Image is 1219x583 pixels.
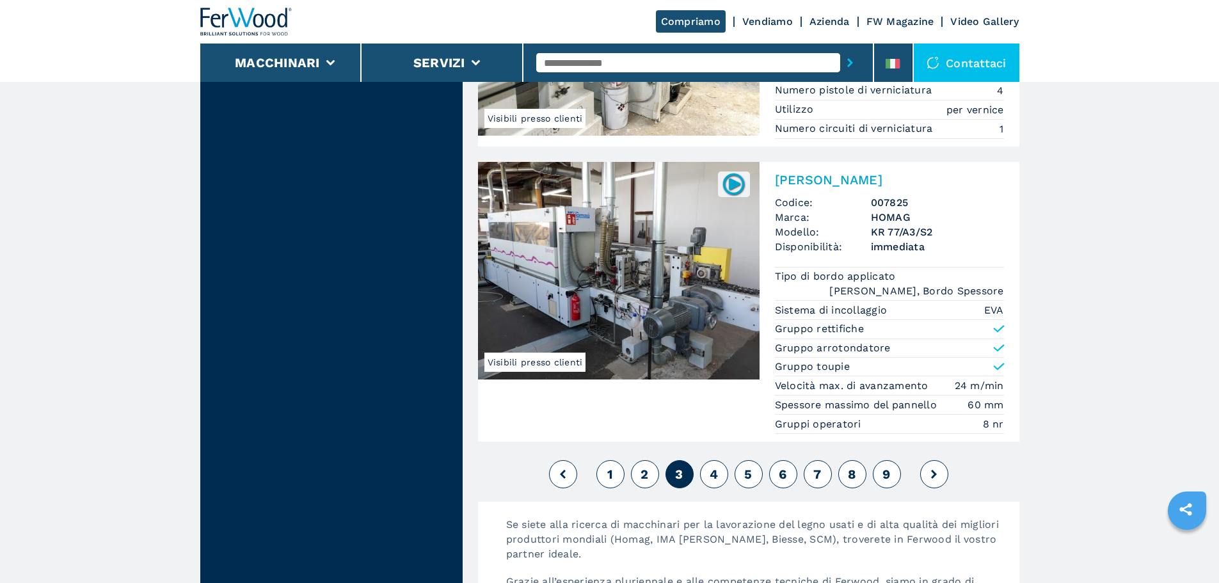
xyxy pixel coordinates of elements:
button: submit-button [840,48,860,77]
button: 3 [665,460,694,488]
span: Visibili presso clienti [484,353,586,372]
span: 7 [813,467,821,482]
span: 6 [779,467,786,482]
button: Servizi [413,55,465,70]
button: 4 [700,460,728,488]
span: 2 [641,467,648,482]
em: EVA [984,303,1004,317]
a: Vendiamo [742,15,793,28]
button: 9 [873,460,901,488]
span: 8 [848,467,856,482]
p: Sistema di incollaggio [775,303,891,317]
img: 007825 [721,172,746,196]
p: Gruppo rettifiche [775,322,864,336]
em: 24 m/min [955,378,1004,393]
h2: [PERSON_NAME] [775,172,1004,188]
button: 2 [631,460,659,488]
button: 6 [769,460,797,488]
span: 9 [882,467,890,482]
span: Visibili presso clienti [484,109,586,128]
h3: HOMAG [871,210,1004,225]
button: Macchinari [235,55,320,70]
em: [PERSON_NAME], Bordo Spessore [829,284,1003,298]
span: 4 [710,467,718,482]
p: Numero pistole di verniciatura [775,83,936,97]
a: Bordatrice Singola HOMAG KR 77/A3/S2Visibili presso clienti007825[PERSON_NAME]Codice:007825Marca:... [478,162,1019,442]
a: Video Gallery [950,15,1019,28]
p: Gruppo toupie [775,360,850,374]
h3: 007825 [871,195,1004,210]
button: 5 [735,460,763,488]
em: 1 [1000,122,1003,136]
a: sharethis [1170,493,1202,525]
span: Modello: [775,225,871,239]
span: Disponibilità: [775,239,871,254]
a: FW Magazine [866,15,934,28]
div: Contattaci [914,44,1019,82]
iframe: Chat [1165,525,1209,573]
p: Utilizzo [775,102,817,116]
span: 1 [607,467,613,482]
em: 60 mm [968,397,1003,412]
p: Se siete alla ricerca di macchinari per la lavorazione del legno usati e di alta qualità dei migl... [493,517,1019,574]
img: Contattaci [927,56,939,69]
span: 3 [675,467,683,482]
p: Gruppo arrotondatore [775,341,891,355]
em: 4 [997,83,1003,98]
span: 5 [744,467,752,482]
p: Spessore massimo del pannello [775,398,941,412]
img: Ferwood [200,8,292,36]
span: Codice: [775,195,871,210]
span: immediata [871,239,1004,254]
p: Gruppi operatori [775,417,864,431]
p: Numero circuiti di verniciatura [775,122,936,136]
img: Bordatrice Singola HOMAG KR 77/A3/S2 [478,162,760,379]
button: 7 [804,460,832,488]
p: Tipo di bordo applicato [775,269,899,284]
span: Marca: [775,210,871,225]
em: 8 nr [983,417,1004,431]
em: per vernice [946,102,1004,117]
a: Azienda [809,15,850,28]
a: Compriamo [656,10,726,33]
h3: KR 77/A3/S2 [871,225,1004,239]
button: 8 [838,460,866,488]
p: Velocità max. di avanzamento [775,379,932,393]
button: 1 [596,460,625,488]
